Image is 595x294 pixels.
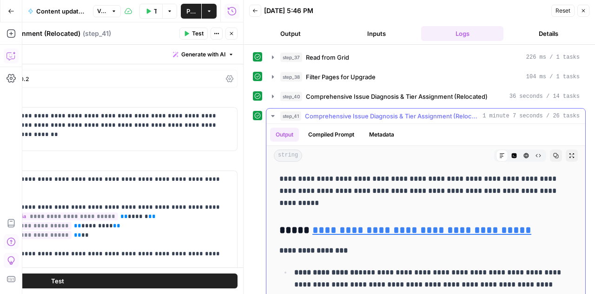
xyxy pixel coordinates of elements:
button: Test Data [139,4,162,19]
button: Logs [421,26,503,41]
span: Read from Grid [306,53,349,62]
span: step_40 [280,92,302,101]
span: Test [51,276,64,286]
button: Output [249,26,331,41]
button: Reset [551,5,575,17]
span: string [274,150,302,162]
button: 104 ms / 1 tasks [266,69,585,84]
button: Content updates ([PERSON_NAME]) v2 [22,4,91,19]
span: Test Data [154,7,157,16]
button: Metadata [364,128,400,142]
span: 226 ms / 1 tasks [526,53,580,62]
button: Output [270,128,299,142]
span: step_37 [280,53,302,62]
span: step_41 [280,111,301,121]
span: Filter Pages for Upgrade [306,72,376,82]
span: Publish [186,7,196,16]
span: ( step_41 ) [83,29,111,38]
span: Generate with AI [181,50,225,59]
span: 1 minute 7 seconds / 26 tasks [483,112,580,120]
button: 36 seconds / 14 tasks [266,89,585,104]
span: Comprehensive Issue Diagnosis & Tier Assignment (Relocated) [306,92,488,101]
span: Content updates ([PERSON_NAME]) v2 [36,7,86,16]
span: Comprehensive Issue Diagnosis & Tier Assignment (Relocated) [305,111,479,121]
button: 1 minute 7 seconds / 26 tasks [266,109,585,123]
span: 104 ms / 1 tasks [526,73,580,81]
button: Version 5 [93,5,121,17]
span: step_38 [280,72,302,82]
span: 0.2 [20,75,29,82]
button: Compiled Prompt [303,128,360,142]
span: Reset [555,7,570,15]
span: Version 5 [97,7,108,15]
button: Details [507,26,589,41]
span: Test [192,29,204,38]
button: Inputs [335,26,417,41]
button: Test [179,27,208,40]
span: 36 seconds / 14 tasks [509,92,580,101]
button: Publish [181,4,201,19]
button: 226 ms / 1 tasks [266,50,585,65]
button: Generate with AI [169,48,238,61]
